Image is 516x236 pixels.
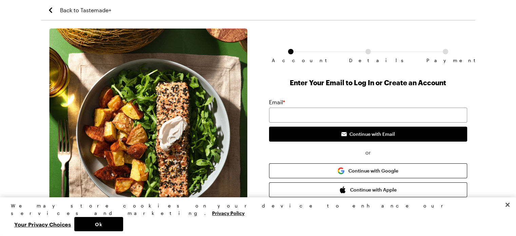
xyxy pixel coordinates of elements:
[60,6,111,14] span: Back to Tastemade+
[349,58,387,63] span: Details
[11,202,499,231] div: Privacy
[212,210,245,216] a: More information about your privacy, opens in a new tab
[11,202,499,217] div: We may store cookies on your device to enhance our services and marketing.
[269,127,467,142] button: Continue with Email
[74,217,123,231] button: Ok
[269,148,467,157] span: or
[269,163,467,178] button: Continue with Google
[272,58,310,63] span: Account
[269,98,285,106] label: Email
[349,131,395,138] span: Continue with Email
[269,49,467,58] ol: Subscription checkout form navigation
[269,78,467,87] h1: Enter Your Email to Log In or Create an Account
[11,217,74,231] button: Your Privacy Choices
[269,182,467,197] button: Continue with Apple
[500,197,515,212] button: Close
[426,58,464,63] span: Payment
